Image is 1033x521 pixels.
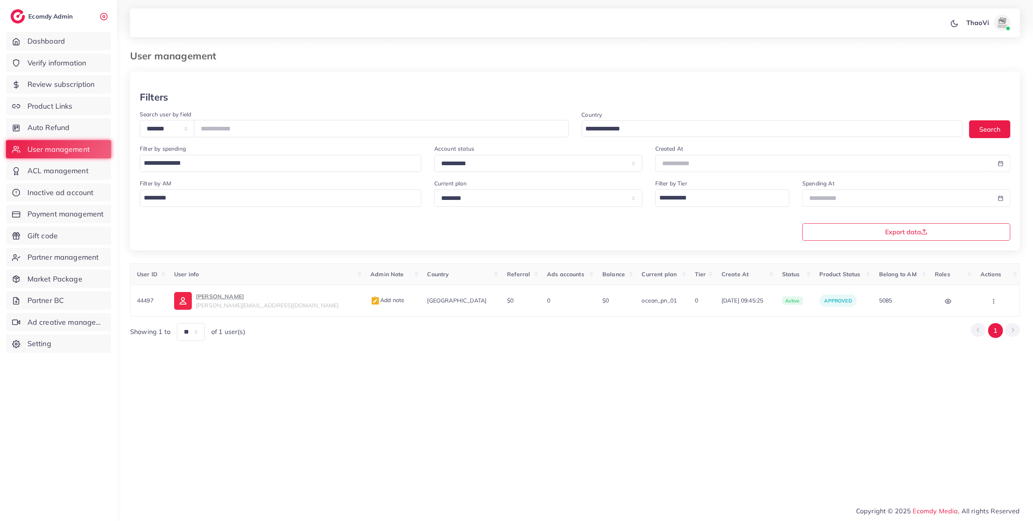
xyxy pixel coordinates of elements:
a: Inactive ad account [6,183,111,202]
a: Market Package [6,270,111,288]
a: Dashboard [6,32,111,50]
span: Market Package [27,274,82,284]
span: [GEOGRAPHIC_DATA] [427,297,487,304]
label: Filter by spending [140,145,186,153]
button: Search [969,120,1010,138]
span: Partner BC [27,295,64,306]
span: 44497 [137,297,154,304]
a: [PERSON_NAME][PERSON_NAME][EMAIL_ADDRESS][DOMAIN_NAME] [174,292,358,309]
span: Product Status [820,271,860,278]
span: [PERSON_NAME][EMAIL_ADDRESS][DOMAIN_NAME] [196,302,339,309]
img: logo [11,9,25,23]
span: Showing 1 to [130,327,170,336]
span: Ads accounts [547,271,584,278]
span: Roles [935,271,950,278]
span: Current plan [642,271,677,278]
span: Referral [507,271,530,278]
span: Auto Refund [27,122,70,133]
span: Payment management [27,209,104,219]
span: 0 [547,297,550,304]
span: $0 [507,297,513,304]
img: ic-user-info.36bf1079.svg [174,292,192,310]
img: avatar [994,15,1010,31]
input: Search for option [583,123,953,135]
span: Inactive ad account [27,187,94,198]
label: Created At [655,145,684,153]
span: , All rights Reserved [958,506,1020,516]
span: Admin Note [370,271,404,278]
span: Add note [370,296,404,304]
span: Actions [980,271,1001,278]
span: Belong to AM [879,271,917,278]
span: active [782,296,803,305]
span: 0 [695,297,698,304]
span: User ID [137,271,158,278]
div: Search for option [140,189,421,207]
span: Partner management [27,252,99,263]
a: ACL management [6,162,111,180]
a: Auto Refund [6,118,111,137]
span: Export data [885,229,928,235]
h3: Filters [140,91,168,103]
span: 5085 [879,297,892,304]
span: Ad creative management [27,317,105,328]
label: Filter by Tier [655,179,687,187]
div: Search for option [655,189,790,207]
button: Export data [802,223,1010,241]
a: logoEcomdy Admin [11,9,75,23]
input: Search for option [141,156,411,170]
span: Dashboard [27,36,65,46]
h3: User management [130,50,223,62]
label: Account status [434,145,474,153]
span: User info [174,271,199,278]
a: Setting [6,334,111,353]
span: of 1 user(s) [211,327,245,336]
span: Status [782,271,800,278]
span: Country [427,271,449,278]
a: Partner management [6,248,111,267]
img: admin_note.cdd0b510.svg [370,296,380,306]
span: Review subscription [27,79,95,90]
h2: Ecomdy Admin [28,13,75,20]
a: Review subscription [6,75,111,94]
label: Filter by AM [140,179,171,187]
a: User management [6,140,111,159]
span: Copyright © 2025 [856,506,1020,516]
span: [DATE] 09:45:25 [722,296,769,305]
span: $0 [602,297,609,304]
div: Search for option [140,155,421,172]
a: ThaoViavatar [962,15,1014,31]
label: Spending At [802,179,835,187]
p: [PERSON_NAME] [196,292,339,301]
a: Product Links [6,97,111,116]
span: User management [27,144,90,155]
label: Country [582,111,602,119]
span: Product Links [27,101,73,111]
a: Ad creative management [6,313,111,332]
span: Gift code [27,231,58,241]
a: Payment management [6,205,111,223]
a: Ecomdy Media [913,507,958,515]
span: approved [825,298,852,304]
span: Create At [722,271,749,278]
a: Partner BC [6,291,111,310]
input: Search for option [656,191,779,205]
span: Tier [695,271,706,278]
span: Verify information [27,58,86,68]
a: Verify information [6,54,111,72]
p: ThaoVi [966,18,989,27]
ul: Pagination [971,323,1020,338]
span: Setting [27,338,51,349]
span: ACL management [27,166,88,176]
span: ocean_pn_01 [642,297,677,304]
button: Go to page 1 [988,323,1003,338]
div: Search for option [582,120,963,137]
span: Balance [602,271,625,278]
input: Search for option [141,191,411,205]
a: Gift code [6,227,111,245]
label: Search user by field [140,110,191,118]
label: Current plan [434,179,467,187]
